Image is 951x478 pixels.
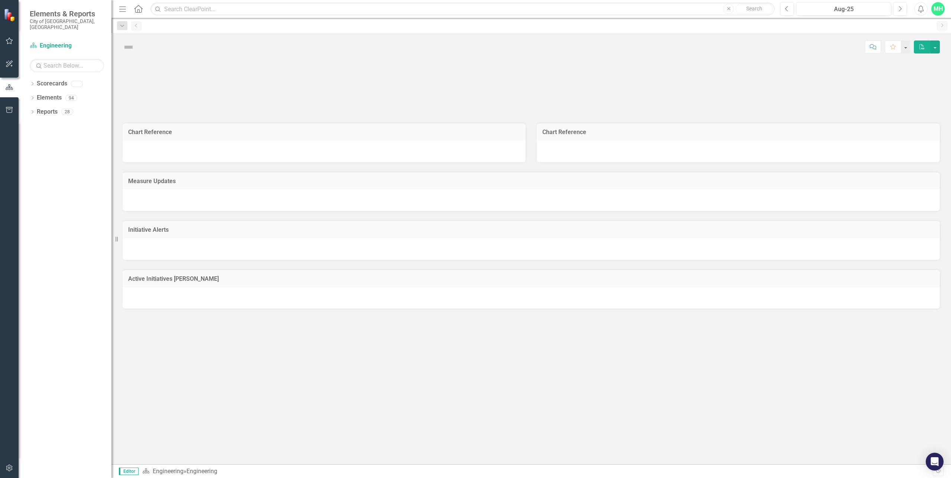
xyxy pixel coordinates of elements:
img: ClearPoint Strategy [3,8,17,22]
button: MH [931,2,945,16]
img: Not Defined [123,41,134,53]
button: Aug-25 [796,2,891,16]
a: Engineering [30,42,104,50]
a: Engineering [153,468,184,475]
div: Open Intercom Messenger [926,453,944,471]
input: Search ClearPoint... [150,3,775,16]
span: Search [746,6,762,12]
div: Aug-25 [799,5,889,14]
div: 28 [61,109,73,115]
input: Search Below... [30,59,104,72]
a: Reports [37,108,58,116]
span: Editor [119,468,139,475]
a: Elements [37,94,62,102]
div: » [142,467,933,476]
span: Elements & Reports [30,9,104,18]
button: Search [736,4,773,14]
h3: Chart Reference [542,129,934,136]
h3: Measure Updates [128,178,934,185]
div: 94 [65,95,77,101]
h3: Chart Reference [128,129,520,136]
div: Engineering [186,468,217,475]
h3: Initiative Alerts [128,227,934,233]
a: Scorecards [37,79,67,88]
h3: Active Initiatives [PERSON_NAME] [128,276,934,282]
small: City of [GEOGRAPHIC_DATA], [GEOGRAPHIC_DATA] [30,18,104,30]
